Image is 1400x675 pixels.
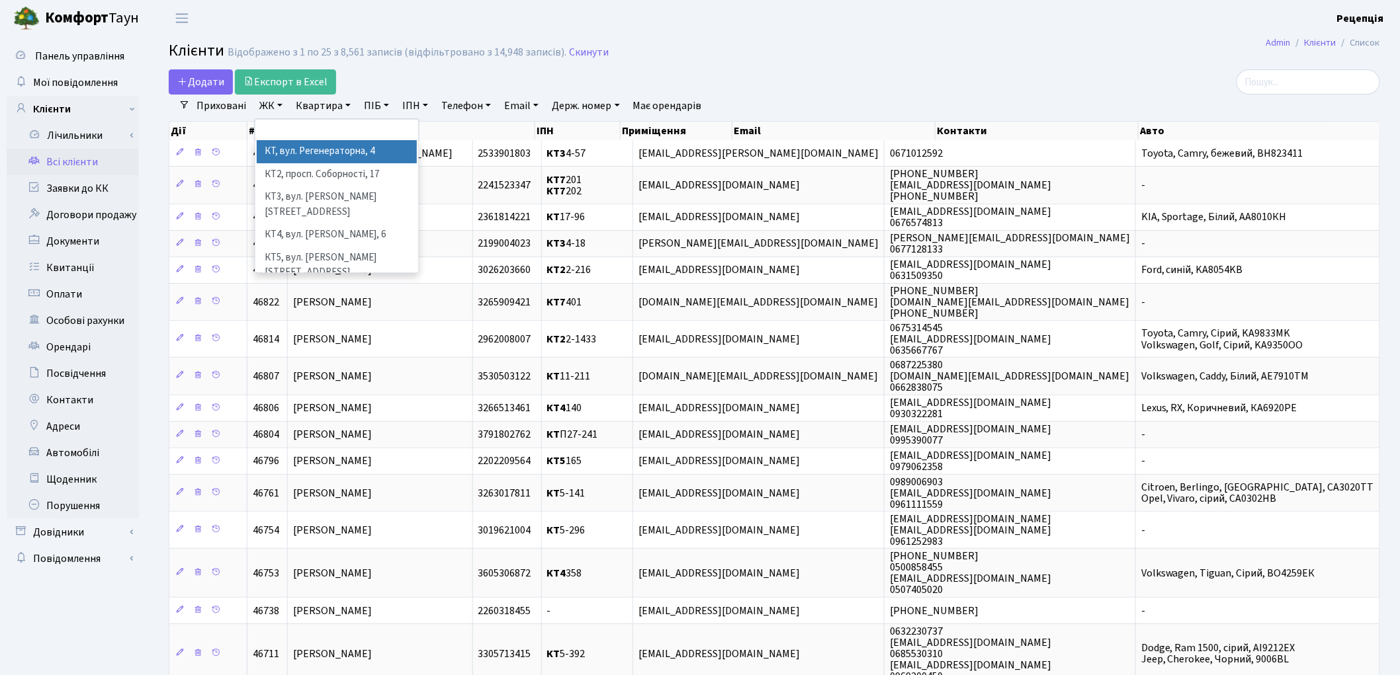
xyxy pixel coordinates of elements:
span: 401 [547,295,582,309]
span: Dodge, Ram 1500, сірий, AI9212EX Jeep, Cherokee, Чорний, 9006BL [1141,641,1295,666]
span: [PERSON_NAME] [293,523,372,537]
span: Панель управління [35,49,124,63]
a: Лічильники [15,122,139,149]
a: Клієнти [1305,36,1336,50]
span: 4-18 [547,237,586,251]
a: Телефон [436,95,496,117]
b: КТ5 [547,454,566,469]
span: Ford, синій, KA8054KB [1141,263,1243,278]
span: [EMAIL_ADDRESS][DOMAIN_NAME] 0979062358 [890,448,1051,474]
span: 46829 [253,263,279,278]
span: 46711 [253,647,279,661]
span: [DOMAIN_NAME][EMAIL_ADDRESS][DOMAIN_NAME] [638,295,878,309]
li: КТ2, просп. Соборності, 17 [257,163,417,186]
span: [EMAIL_ADDRESS][DOMAIN_NAME] [638,523,800,537]
span: [EMAIL_ADDRESS][DOMAIN_NAME] [638,263,800,278]
span: 3605306872 [478,566,531,580]
b: Рецепція [1337,11,1384,26]
span: Мої повідомлення [33,75,118,90]
a: Документи [7,228,139,255]
a: Оплати [7,281,139,307]
a: Довідники [7,519,139,545]
th: # [247,122,298,140]
span: [EMAIL_ADDRESS][DOMAIN_NAME] 0631509350 [890,257,1051,283]
span: 46857 [253,146,279,161]
a: Додати [169,69,233,95]
span: 2260318455 [478,604,531,618]
a: Мої повідомлення [7,69,139,96]
span: 17-96 [547,210,586,225]
b: КТ [547,523,560,537]
span: П27-241 [547,428,598,442]
span: Citroen, Berlingo, [GEOGRAPHIC_DATA], CA3020TT Opel, Vivaro, сірий, CA0302HB [1141,480,1374,506]
li: Список [1336,36,1380,50]
a: Скинути [569,46,609,59]
span: 3263017811 [478,486,531,500]
span: [EMAIL_ADDRESS][DOMAIN_NAME] [638,604,800,618]
span: 11-211 [547,369,591,383]
li: КТ3, вул. [PERSON_NAME][STREET_ADDRESS] [257,186,417,223]
span: 2533901803 [478,146,531,161]
span: 46761 [253,486,279,500]
a: Панель управління [7,43,139,69]
span: [DOMAIN_NAME][EMAIL_ADDRESS][DOMAIN_NAME] [638,369,878,383]
span: [EMAIL_ADDRESS][DOMAIN_NAME] [638,454,800,469]
span: [EMAIL_ADDRESS][DOMAIN_NAME] [638,647,800,661]
span: 5-141 [547,486,586,500]
img: logo.png [13,5,40,32]
th: Дії [169,122,247,140]
a: Контакти [7,387,139,413]
b: КТ7 [547,184,566,198]
span: 5-392 [547,647,586,661]
span: 201 202 [547,173,582,198]
button: Переключити навігацію [165,7,198,29]
span: [PHONE_NUMBER] [890,604,979,618]
li: КТ5, вул. [PERSON_NAME][STREET_ADDRESS] [257,247,417,284]
span: [PHONE_NUMBER] [DOMAIN_NAME][EMAIL_ADDRESS][DOMAIN_NAME] [PHONE_NUMBER] [890,284,1129,321]
b: КТ4 [547,401,566,416]
input: Пошук... [1237,69,1380,95]
span: 46822 [253,295,279,309]
a: Порушення [7,493,139,519]
a: Договори продажу [7,202,139,228]
a: Автомобілі [7,440,139,466]
th: Приміщення [621,122,732,140]
span: 0989006903 [EMAIL_ADDRESS][DOMAIN_NAME] 0961111559 [890,475,1051,512]
span: 46753 [253,566,279,580]
a: Особові рахунки [7,307,139,334]
span: [EMAIL_ADDRESS][DOMAIN_NAME] [638,486,800,500]
span: 46796 [253,454,279,469]
nav: breadcrumb [1247,29,1400,57]
b: КТ [547,369,560,383]
a: Адреси [7,413,139,440]
span: [PERSON_NAME] [293,486,372,500]
span: 0675314545 [EMAIL_ADDRESS][DOMAIN_NAME] 0635667767 [890,321,1051,358]
a: ЖК [254,95,288,117]
li: КТ4, вул. [PERSON_NAME], 6 [257,223,417,247]
span: 3265909421 [478,295,531,309]
span: 3530503122 [478,369,531,383]
b: КТ2 [547,263,566,278]
span: [EMAIL_ADDRESS][DOMAIN_NAME] [638,332,800,346]
th: ІПН [535,122,621,140]
span: - [1141,523,1145,537]
span: [PERSON_NAME] [293,332,372,346]
th: Email [732,122,936,140]
b: КТ [547,486,560,500]
span: 4-57 [547,146,586,161]
span: Toyota, Camry, бежевий, BH823411 [1141,146,1303,161]
a: Щоденник [7,466,139,493]
div: Відображено з 1 по 25 з 8,561 записів (відфільтровано з 14,948 записів). [228,46,566,59]
a: Квитанції [7,255,139,281]
span: 3026203660 [478,263,531,278]
span: 46831 [253,237,279,251]
b: Комфорт [45,7,109,28]
a: Посвідчення [7,360,139,387]
span: [PERSON_NAME] [293,647,372,661]
span: Додати [177,75,224,89]
a: Квартира [290,95,356,117]
span: [PERSON_NAME] [293,428,372,442]
span: 165 [547,454,582,469]
a: ПІБ [359,95,394,117]
span: - [1141,178,1145,192]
